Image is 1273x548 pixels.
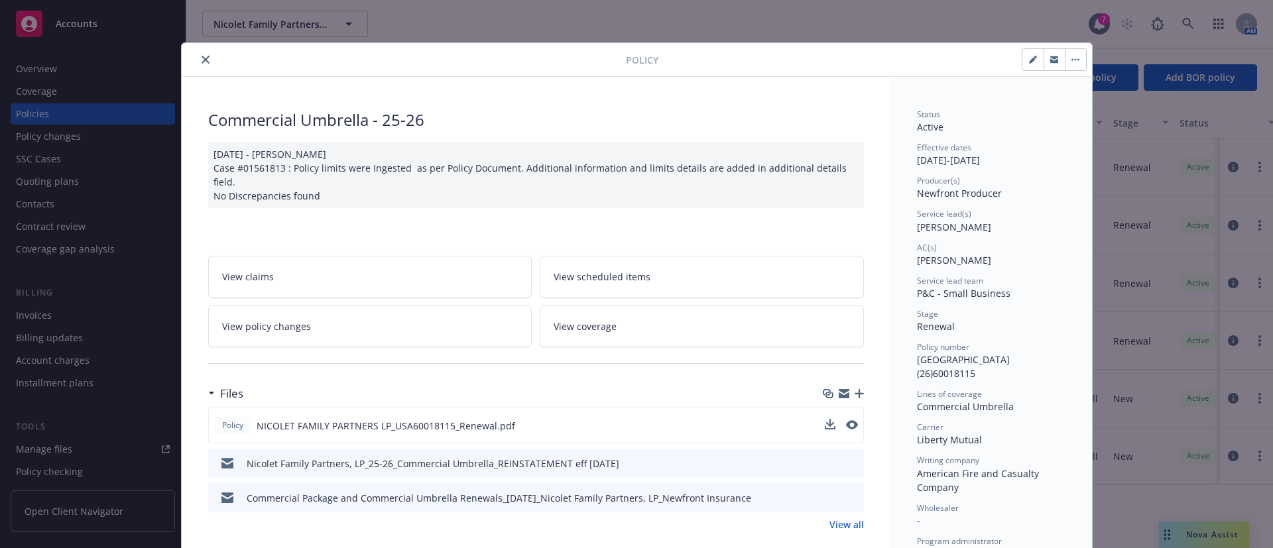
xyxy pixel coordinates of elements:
[917,187,1002,199] span: Newfront Producer
[208,385,243,402] div: Files
[829,518,864,531] a: View all
[917,455,979,466] span: Writing company
[917,388,982,400] span: Lines of coverage
[825,491,836,505] button: download file
[917,502,959,514] span: Wholesaler
[540,305,864,347] a: View coverage
[257,419,515,433] span: NICOLET FAMILY PARTNERS LP_USA60018115_Renewal.pdf
[208,109,864,131] div: Commercial Umbrella - 25-26
[222,319,311,333] span: View policy changes
[222,270,274,284] span: View claims
[917,221,991,233] span: [PERSON_NAME]
[917,514,920,527] span: -
[847,457,859,470] button: preview file
[825,419,835,433] button: download file
[208,305,532,347] a: View policy changes
[208,256,532,298] a: View claims
[917,535,1002,547] span: Program administrator
[917,467,1042,494] span: American Fire and Casualty Company
[917,433,982,446] span: Liberty Mutual
[917,254,991,266] span: [PERSON_NAME]
[247,491,751,505] div: Commercial Package and Commercial Umbrella Renewals_[DATE]_Nicolet Family Partners, LP_Newfront I...
[917,142,1065,167] div: [DATE] - [DATE]
[247,457,619,470] div: Nicolet Family Partners, LP_25-26_Commercial Umbrella_REINSTATEMENT eff [DATE]
[198,52,213,68] button: close
[917,308,938,319] span: Stage
[917,242,937,253] span: AC(s)
[917,320,955,333] span: Renewal
[917,142,971,153] span: Effective dates
[847,491,859,505] button: preview file
[917,121,943,133] span: Active
[917,341,969,353] span: Policy number
[917,208,971,219] span: Service lead(s)
[554,319,617,333] span: View coverage
[846,419,858,433] button: preview file
[540,256,864,298] a: View scheduled items
[917,353,1010,380] span: [GEOGRAPHIC_DATA](26)60018115
[917,175,960,186] span: Producer(s)
[626,53,658,67] span: Policy
[825,419,835,429] button: download file
[846,420,858,429] button: preview file
[917,275,983,286] span: Service lead team
[219,419,246,431] span: Policy
[917,400,1065,413] div: Commercial Umbrella
[208,142,864,208] div: [DATE] - [PERSON_NAME] Case #01561813 : Policy limits were Ingested as per Policy Document. Addit...
[554,270,650,284] span: View scheduled items
[220,385,243,402] h3: Files
[917,421,943,433] span: Carrier
[825,457,836,470] button: download file
[917,109,940,120] span: Status
[917,287,1010,300] span: P&C - Small Business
